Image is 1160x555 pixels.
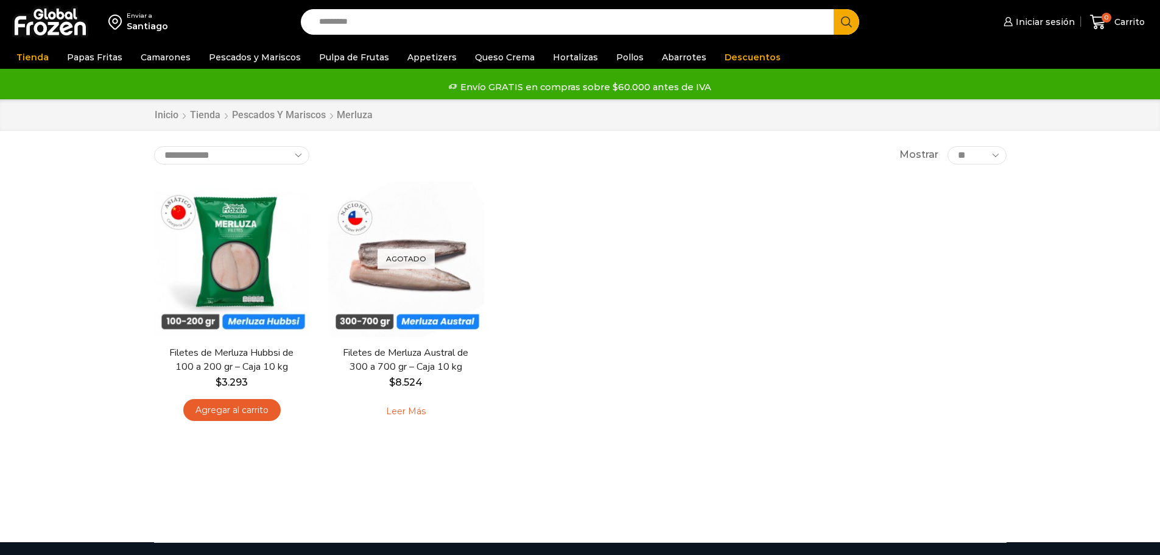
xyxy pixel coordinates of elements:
[378,249,435,269] p: Agotado
[367,399,445,425] a: Leé más sobre “Filetes de Merluza Austral de 300 a 700 gr - Caja 10 kg”
[154,146,309,164] select: Pedido de la tienda
[1000,10,1075,34] a: Iniciar sesión
[61,46,128,69] a: Papas Fritas
[656,46,712,69] a: Abarrotes
[127,20,168,32] div: Santiago
[719,46,787,69] a: Descuentos
[127,12,168,20] div: Enviar a
[337,109,373,121] h1: Merluza
[10,46,55,69] a: Tienda
[135,46,197,69] a: Camarones
[469,46,541,69] a: Queso Crema
[1013,16,1075,28] span: Iniciar sesión
[216,376,248,388] bdi: 3.293
[108,12,127,32] img: address-field-icon.svg
[389,376,423,388] bdi: 8.524
[899,148,938,162] span: Mostrar
[183,399,281,422] a: Agregar al carrito: “Filetes de Merluza Hubbsi de 100 a 200 gr – Caja 10 kg”
[1111,16,1145,28] span: Carrito
[161,346,301,374] a: Filetes de Merluza Hubbsi de 100 a 200 gr – Caja 10 kg
[154,108,373,122] nav: Breadcrumb
[401,46,463,69] a: Appetizers
[610,46,650,69] a: Pollos
[216,376,222,388] span: $
[231,108,326,122] a: Pescados y Mariscos
[1087,8,1148,37] a: 0 Carrito
[203,46,307,69] a: Pescados y Mariscos
[834,9,859,35] button: Search button
[189,108,221,122] a: Tienda
[336,346,476,374] a: Filetes de Merluza Austral de 300 a 700 gr – Caja 10 kg
[1102,13,1111,23] span: 0
[313,46,395,69] a: Pulpa de Frutas
[154,108,179,122] a: Inicio
[547,46,604,69] a: Hortalizas
[389,376,395,388] span: $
